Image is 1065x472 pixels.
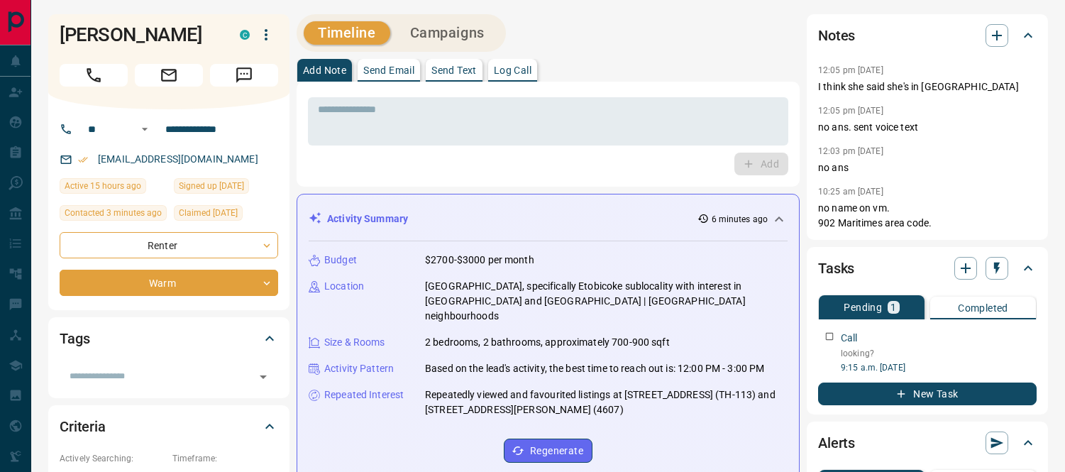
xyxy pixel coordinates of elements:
p: Send Text [431,65,477,75]
p: Location [324,279,364,294]
p: Send Email [363,65,414,75]
div: Alerts [818,426,1037,460]
p: Actively Searching: [60,452,165,465]
div: Fri Oct 10 2025 [174,205,278,225]
span: Call [60,64,128,87]
p: 12:05 pm [DATE] [818,65,883,75]
p: Add Note [303,65,346,75]
div: Warm [60,270,278,296]
p: Call [841,331,858,346]
button: Timeline [304,21,390,45]
p: Size & Rooms [324,335,385,350]
span: Active 15 hours ago [65,179,141,193]
p: I think she said she's in [GEOGRAPHIC_DATA] [818,79,1037,94]
p: no name on vm. 902 Maritimes area code. [818,201,1037,231]
button: Open [136,121,153,138]
p: 1 [890,302,896,312]
p: 6 minutes ago [712,213,768,226]
div: Activity Summary6 minutes ago [309,206,788,232]
p: Repeatedly viewed and favourited listings at [STREET_ADDRESS] (TH-113) and [STREET_ADDRESS][PERSO... [425,388,788,417]
button: New Task [818,383,1037,405]
h2: Criteria [60,415,106,438]
p: Repeated Interest [324,388,404,402]
div: Tasks [818,251,1037,285]
p: no ans. sent voice text [818,120,1037,135]
p: Activity Summary [327,212,408,226]
div: Tue Oct 14 2025 [60,178,167,198]
h2: Alerts [818,432,855,454]
p: Based on the lead's activity, the best time to reach out is: 12:00 PM - 3:00 PM [425,361,764,376]
p: looking? [841,347,1037,360]
p: no ans [818,160,1037,175]
p: 9:15 a.m. [DATE] [841,361,1037,374]
h2: Tasks [818,257,854,280]
p: Pending [844,302,882,312]
p: 12:03 pm [DATE] [818,146,883,156]
span: Message [210,64,278,87]
div: Thu Oct 09 2025 [174,178,278,198]
span: Signed up [DATE] [179,179,244,193]
div: Tags [60,322,278,356]
button: Regenerate [504,439,592,463]
p: Budget [324,253,357,268]
div: Renter [60,232,278,258]
h2: Tags [60,327,89,350]
p: $2700-$3000 per month [425,253,534,268]
button: Campaigns [396,21,499,45]
p: 2 bedrooms, 2 bathrooms, approximately 700-900 sqft [425,335,670,350]
div: Wed Oct 15 2025 [60,205,167,225]
a: [EMAIL_ADDRESS][DOMAIN_NAME] [98,153,258,165]
p: Activity Pattern [324,361,394,376]
h1: [PERSON_NAME] [60,23,219,46]
p: [GEOGRAPHIC_DATA], specifically Etobicoke sublocality with interest in [GEOGRAPHIC_DATA] and [GEO... [425,279,788,324]
span: Claimed [DATE] [179,206,238,220]
p: Log Call [494,65,531,75]
span: Contacted 3 minutes ago [65,206,162,220]
div: Notes [818,18,1037,53]
p: Timeframe: [172,452,278,465]
button: Open [253,367,273,387]
p: 10:25 am [DATE] [818,187,883,197]
svg: Email Verified [78,155,88,165]
div: condos.ca [240,30,250,40]
h2: Notes [818,24,855,47]
span: Email [135,64,203,87]
div: Criteria [60,410,278,444]
p: Completed [958,303,1008,313]
p: 12:05 pm [DATE] [818,106,883,116]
